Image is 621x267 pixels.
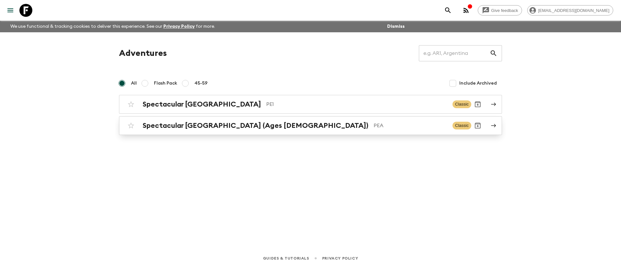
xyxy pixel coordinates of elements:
[452,122,471,129] span: Classic
[322,255,358,262] a: Privacy Policy
[194,80,208,87] span: 45-59
[8,21,218,32] p: We use functional & tracking cookies to deliver this experience. See our for more.
[459,80,497,87] span: Include Archived
[163,24,195,29] a: Privacy Policy
[386,22,406,31] button: Dismiss
[119,95,502,114] a: Spectacular [GEOGRAPHIC_DATA]PE1ClassicArchive
[527,5,613,15] div: [EMAIL_ADDRESS][DOMAIN_NAME]
[471,119,484,132] button: Archive
[143,100,261,108] h2: Spectacular [GEOGRAPHIC_DATA]
[131,80,137,87] span: All
[478,5,522,15] a: Give feedback
[374,122,447,129] p: PEA
[419,44,490,62] input: e.g. AR1, Argentina
[266,100,447,108] p: PE1
[263,255,309,262] a: Guides & Tutorials
[488,8,522,13] span: Give feedback
[119,47,167,60] h1: Adventures
[143,121,368,130] h2: Spectacular [GEOGRAPHIC_DATA] (Ages [DEMOGRAPHIC_DATA])
[441,4,454,17] button: search adventures
[471,98,484,111] button: Archive
[154,80,177,87] span: Flash Pack
[119,116,502,135] a: Spectacular [GEOGRAPHIC_DATA] (Ages [DEMOGRAPHIC_DATA])PEAClassicArchive
[4,4,17,17] button: menu
[535,8,613,13] span: [EMAIL_ADDRESS][DOMAIN_NAME]
[452,100,471,108] span: Classic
